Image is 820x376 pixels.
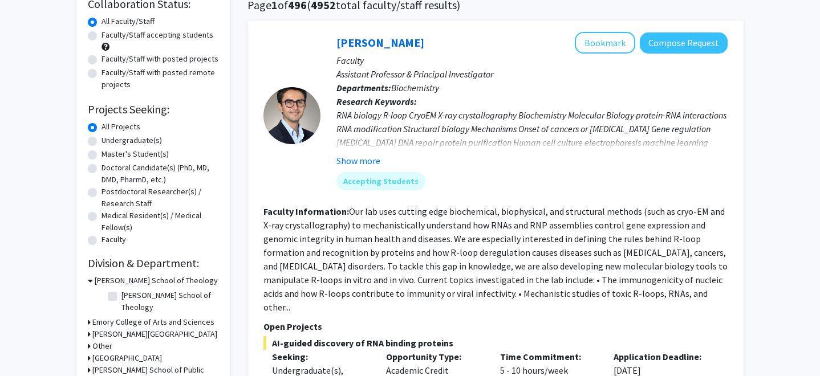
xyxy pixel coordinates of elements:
[102,67,219,91] label: Faculty/Staff with posted remote projects
[263,336,728,350] span: AI-guided discovery of RNA binding proteins
[575,32,635,54] button: Add Charles Bou-Nader to Bookmarks
[92,316,214,328] h3: Emory College of Arts and Sciences
[102,186,219,210] label: Postdoctoral Researcher(s) / Research Staff
[614,350,711,363] p: Application Deadline:
[336,96,417,107] b: Research Keywords:
[92,352,162,364] h3: [GEOGRAPHIC_DATA]
[92,340,112,352] h3: Other
[102,162,219,186] label: Doctoral Candidate(s) (PhD, MD, DMD, PharmD, etc.)
[336,67,728,81] p: Assistant Professor & Principal Investigator
[102,29,213,41] label: Faculty/Staff accepting students
[263,206,349,217] b: Faculty Information:
[102,121,140,133] label: All Projects
[102,15,155,27] label: All Faculty/Staff
[102,134,162,146] label: Undergraduate(s)
[121,289,216,313] label: [PERSON_NAME] School of Theology
[500,350,597,363] p: Time Commitment:
[336,108,728,163] div: RNA biology R-loop CryoEM X-ray crystallography Biochemistry Molecular Biology protein-RNA intera...
[263,206,728,313] fg-read-more: Our lab uses cutting edge biochemical, biophysical, and structural methods (such as cryo-EM and X...
[336,82,391,93] b: Departments:
[272,350,369,363] p: Seeking:
[102,53,218,65] label: Faculty/Staff with posted projects
[336,172,425,190] mat-chip: Accepting Students
[95,275,218,287] h3: [PERSON_NAME] School of Theology
[88,256,219,270] h2: Division & Department:
[88,103,219,116] h2: Projects Seeking:
[9,325,48,367] iframe: Chat
[102,210,219,234] label: Medical Resident(s) / Medical Fellow(s)
[336,54,728,67] p: Faculty
[640,32,728,54] button: Compose Request to Charles Bou-Nader
[391,82,439,93] span: Biochemistry
[102,148,169,160] label: Master's Student(s)
[263,320,728,333] p: Open Projects
[92,328,217,340] h3: [PERSON_NAME][GEOGRAPHIC_DATA]
[336,35,424,50] a: [PERSON_NAME]
[102,234,126,246] label: Faculty
[386,350,483,363] p: Opportunity Type:
[336,154,380,167] button: Show more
